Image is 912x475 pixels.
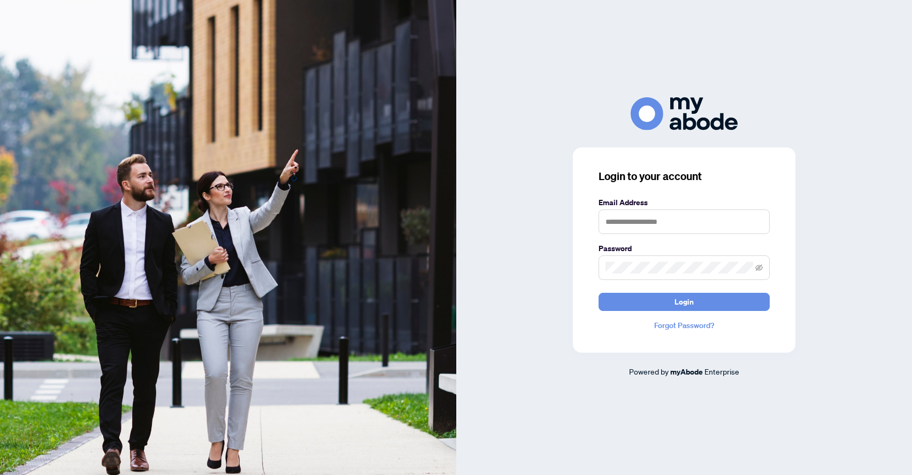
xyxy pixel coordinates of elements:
span: Enterprise [704,367,739,376]
span: Login [675,293,694,310]
a: myAbode [670,366,703,378]
span: eye-invisible [755,264,763,271]
label: Email Address [599,197,770,208]
img: ma-logo [631,97,738,130]
span: Powered by [629,367,669,376]
a: Forgot Password? [599,320,770,331]
button: Login [599,293,770,311]
h3: Login to your account [599,169,770,184]
label: Password [599,243,770,254]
